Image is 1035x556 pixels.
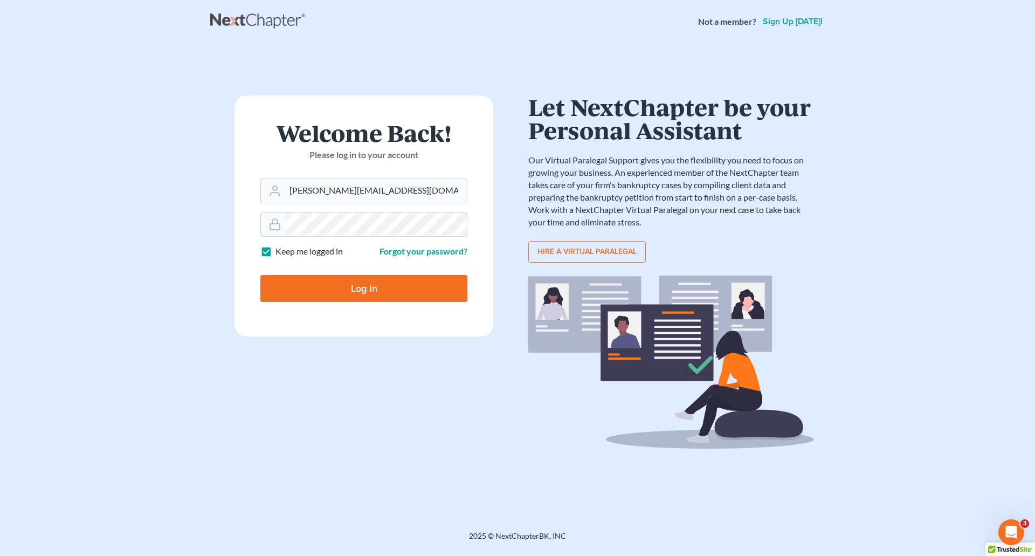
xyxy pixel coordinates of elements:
p: Our Virtual Paralegal Support gives you the flexibility you need to focus on growing your busines... [528,154,814,228]
div: 2025 © NextChapterBK, INC [210,531,825,550]
h1: Let NextChapter be your Personal Assistant [528,95,814,141]
a: Forgot your password? [379,246,467,256]
img: virtual_paralegal_bg-b12c8cf30858a2b2c02ea913d52db5c468ecc422855d04272ea22d19010d70dc.svg [528,276,814,449]
p: Please log in to your account [260,149,467,161]
iframe: Intercom live chat [998,519,1024,545]
strong: Not a member? [698,16,756,28]
input: Log In [260,275,467,302]
input: Email Address [285,179,467,203]
label: Keep me logged in [275,245,343,258]
h1: Welcome Back! [260,121,467,145]
span: 3 [1020,519,1029,528]
a: Hire a virtual paralegal [528,241,646,263]
a: Sign up [DATE]! [761,17,825,26]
